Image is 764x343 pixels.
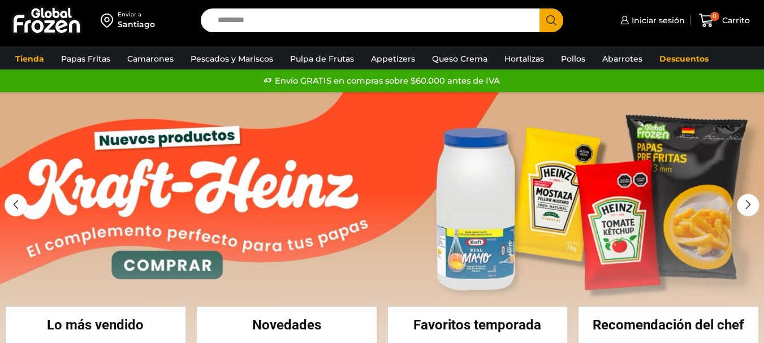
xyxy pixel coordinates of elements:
[696,7,753,34] a: 0 Carrito
[618,9,685,32] a: Iniciar sesión
[388,318,568,332] h2: Favoritos temporada
[426,48,493,70] a: Queso Crema
[122,48,179,70] a: Camarones
[118,11,155,19] div: Enviar a
[654,48,714,70] a: Descuentos
[597,48,648,70] a: Abarrotes
[737,194,759,216] div: Next slide
[118,19,155,30] div: Santiago
[185,48,279,70] a: Pescados y Mariscos
[197,318,377,332] h2: Novedades
[719,15,750,26] span: Carrito
[629,15,685,26] span: Iniciar sesión
[555,48,591,70] a: Pollos
[5,194,27,216] div: Previous slide
[539,8,563,32] button: Search button
[101,11,118,30] img: address-field-icon.svg
[579,318,758,332] h2: Recomendación del chef
[55,48,116,70] a: Papas Fritas
[499,48,550,70] a: Hortalizas
[10,48,50,70] a: Tienda
[284,48,360,70] a: Pulpa de Frutas
[365,48,421,70] a: Appetizers
[710,12,719,21] span: 0
[6,318,185,332] h2: Lo más vendido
